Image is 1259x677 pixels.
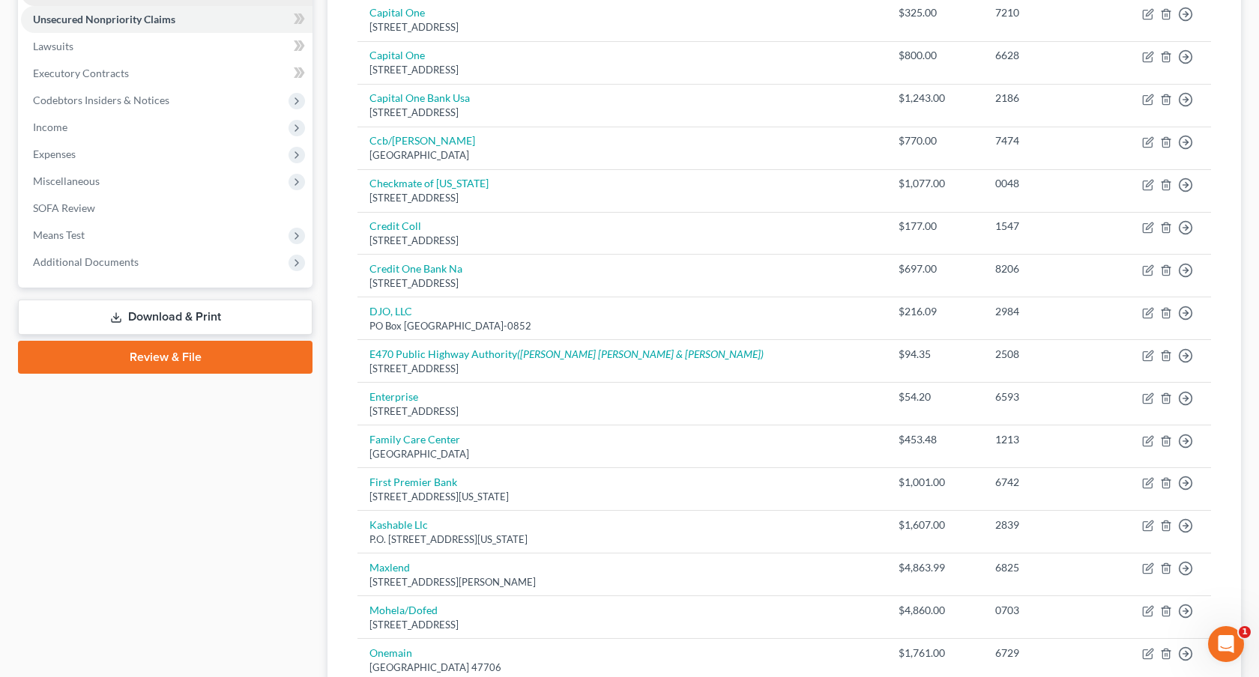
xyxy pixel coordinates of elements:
div: [STREET_ADDRESS] [369,191,875,205]
div: 6825 [995,560,1096,575]
a: Unsecured Nonpriority Claims [21,6,313,33]
i: ([PERSON_NAME] [PERSON_NAME] & [PERSON_NAME]) [517,347,764,360]
div: $94.35 [899,347,971,362]
span: Means Test [33,228,85,241]
div: [STREET_ADDRESS][US_STATE] [369,490,875,504]
div: $1,761.00 [899,646,971,661]
span: Income [33,121,67,133]
div: 6729 [995,646,1096,661]
a: Onemain [369,646,412,659]
div: [STREET_ADDRESS][PERSON_NAME] [369,575,875,589]
a: Mohela/Dofed [369,604,438,616]
div: $54.20 [899,389,971,404]
div: 0703 [995,603,1096,618]
span: Expenses [33,148,76,160]
a: Capital One [369,6,425,19]
div: 7474 [995,133,1096,148]
a: DJO, LLC [369,305,412,318]
span: SOFA Review [33,201,95,214]
a: E470 Public Highway Authority([PERSON_NAME] [PERSON_NAME] & [PERSON_NAME]) [369,347,764,360]
div: [GEOGRAPHIC_DATA] 47706 [369,661,875,675]
div: $4,860.00 [899,603,971,618]
div: 2508 [995,347,1096,362]
a: Ccb/[PERSON_NAME] [369,134,475,147]
div: [STREET_ADDRESS] [369,362,875,376]
div: [STREET_ADDRESS] [369,20,875,34]
a: Executory Contracts [21,60,313,87]
div: $1,607.00 [899,517,971,532]
a: First Premier Bank [369,476,457,488]
div: [STREET_ADDRESS] [369,106,875,120]
div: [STREET_ADDRESS] [369,234,875,248]
div: 1213 [995,432,1096,447]
div: $453.48 [899,432,971,447]
div: P.O. [STREET_ADDRESS][US_STATE] [369,532,875,547]
div: [STREET_ADDRESS] [369,404,875,419]
span: Codebtors Insiders & Notices [33,94,169,106]
div: $697.00 [899,261,971,276]
div: [STREET_ADDRESS] [369,618,875,632]
div: [GEOGRAPHIC_DATA] [369,148,875,163]
div: $177.00 [899,219,971,234]
a: Lawsuits [21,33,313,60]
div: $800.00 [899,48,971,63]
div: 7210 [995,5,1096,20]
div: PO Box [GEOGRAPHIC_DATA]-0852 [369,319,875,333]
span: Miscellaneous [33,174,100,187]
a: Credit Coll [369,219,421,232]
div: 6593 [995,389,1096,404]
div: $325.00 [899,5,971,20]
a: Enterprise [369,390,418,403]
div: $1,243.00 [899,91,971,106]
div: $770.00 [899,133,971,148]
span: Executory Contracts [33,67,129,79]
div: 2186 [995,91,1096,106]
div: 2984 [995,304,1096,319]
a: Checkmate of [US_STATE] [369,177,489,189]
div: 2839 [995,517,1096,532]
a: Family Care Center [369,433,460,446]
a: Capital One [369,49,425,61]
a: SOFA Review [21,195,313,222]
div: $4,863.99 [899,560,971,575]
a: Capital One Bank Usa [369,91,470,104]
div: $216.09 [899,304,971,319]
span: Unsecured Nonpriority Claims [33,13,175,25]
span: Additional Documents [33,255,139,268]
div: [GEOGRAPHIC_DATA] [369,447,875,461]
a: Maxlend [369,561,410,574]
a: Credit One Bank Na [369,262,462,275]
a: Review & File [18,341,313,374]
div: [STREET_ADDRESS] [369,276,875,291]
div: 6742 [995,475,1096,490]
div: $1,077.00 [899,176,971,191]
a: Kashable Llc [369,518,428,531]
a: Download & Print [18,300,313,335]
div: 1547 [995,219,1096,234]
span: Lawsuits [33,40,73,52]
div: [STREET_ADDRESS] [369,63,875,77]
div: 0048 [995,176,1096,191]
iframe: Intercom live chat [1208,626,1244,662]
span: 1 [1239,626,1251,638]
div: 8206 [995,261,1096,276]
div: 6628 [995,48,1096,63]
div: $1,001.00 [899,475,971,490]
